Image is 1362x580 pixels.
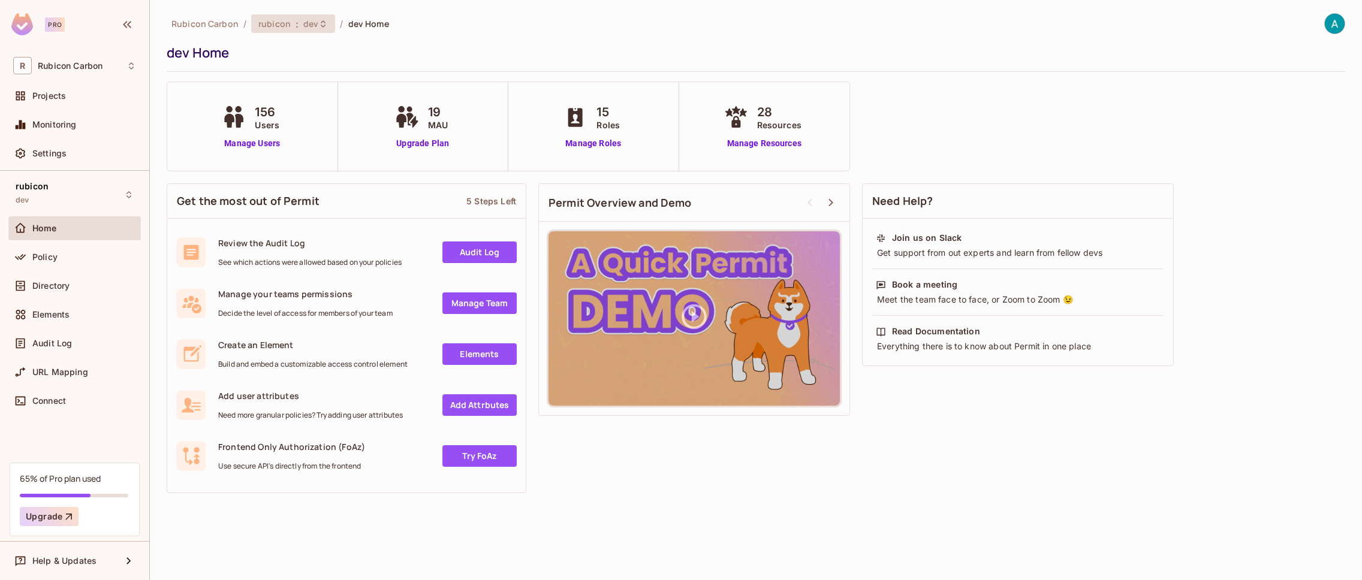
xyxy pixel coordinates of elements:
div: Meet the team face to face, or Zoom to Zoom 😉 [876,294,1160,306]
button: Upgrade [20,507,79,526]
span: dev Home [348,18,389,29]
div: Get support from out experts and learn from fellow devs [876,247,1160,259]
span: Need more granular policies? Try adding user attributes [218,410,403,420]
span: Home [32,223,57,233]
span: See which actions were allowed based on your policies [218,258,402,267]
span: Get the most out of Permit [177,194,320,209]
span: Monitoring [32,120,77,129]
span: Manage your teams permissions [218,288,393,300]
a: Manage Roles [561,137,626,150]
span: 156 [255,103,279,121]
a: Upgrade Plan [392,137,454,150]
span: Create an Element [218,339,408,351]
img: Adir Stanzas [1325,14,1345,34]
span: 15 [596,103,620,121]
a: Elements [442,343,517,365]
span: Workspace: Rubicon Carbon [38,61,103,71]
div: Join us on Slack [892,232,962,244]
span: Use secure API's directly from the frontend [218,461,365,471]
a: Manage Users [219,137,285,150]
li: / [243,18,246,29]
span: Connect [32,396,66,406]
span: Roles [596,119,620,131]
span: Add user attributes [218,390,403,401]
span: Review the Audit Log [218,237,402,249]
span: Frontend Only Authorization (FoAz) [218,441,365,452]
span: the active workspace [171,18,239,29]
span: 19 [428,103,448,121]
span: MAU [428,119,448,131]
a: Manage Team [442,292,517,314]
span: R [13,57,32,74]
div: Read Documentation [892,325,980,337]
span: dev [303,18,318,29]
li: / [340,18,343,29]
span: Policy [32,252,58,262]
span: Help & Updates [32,556,97,566]
a: Add Attrbutes [442,394,517,416]
div: dev Home [167,44,1339,62]
span: Resources [757,119,801,131]
span: Permit Overview and Demo [549,195,692,210]
a: Manage Resources [721,137,807,150]
span: Need Help? [872,194,933,209]
span: Audit Log [32,339,72,348]
span: 28 [757,103,801,121]
span: Projects [32,91,66,101]
span: Directory [32,281,70,291]
div: 65% of Pro plan used [20,473,101,484]
span: Decide the level of access for members of your team [218,309,393,318]
a: Try FoAz [442,445,517,467]
div: Pro [45,17,65,32]
span: Build and embed a customizable access control element [218,360,408,369]
div: Everything there is to know about Permit in one place [876,340,1160,352]
span: rubicon [258,18,291,29]
span: Settings [32,149,67,158]
span: Users [255,119,279,131]
a: Audit Log [442,241,517,263]
span: URL Mapping [32,367,88,377]
img: SReyMgAAAABJRU5ErkJggg== [11,13,33,35]
span: dev [16,195,29,205]
span: rubicon [16,182,49,191]
span: Elements [32,310,70,319]
div: 5 Steps Left [466,195,516,207]
div: Book a meeting [892,279,957,291]
span: : [295,19,299,29]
